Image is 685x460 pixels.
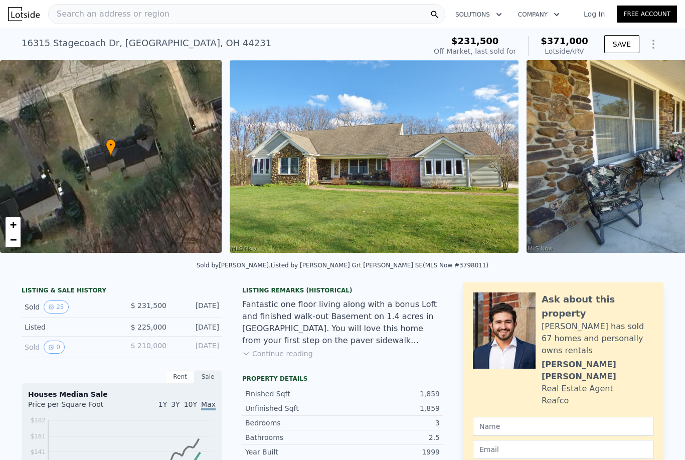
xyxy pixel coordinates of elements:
[106,140,116,149] span: •
[447,6,510,24] button: Solutions
[434,46,516,56] div: Off Market, last sold for
[542,359,653,383] div: [PERSON_NAME] [PERSON_NAME]
[194,370,222,383] div: Sale
[158,400,167,408] span: 1Y
[451,36,499,46] span: $231,500
[184,400,197,408] span: 10Y
[28,399,122,415] div: Price per Square Foot
[131,301,166,310] span: $ 231,500
[30,433,46,440] tspan: $161
[541,36,588,46] span: $371,000
[28,389,216,399] div: Houses Median Sale
[245,389,342,399] div: Finished Sqft
[25,300,114,314] div: Sold
[604,35,639,53] button: SAVE
[10,218,17,231] span: +
[245,432,342,442] div: Bathrooms
[342,403,440,413] div: 1,859
[572,9,617,19] a: Log In
[201,400,216,410] span: Max
[541,46,588,56] div: Lotside ARV
[271,262,489,269] div: Listed by [PERSON_NAME] Grt [PERSON_NAME] SE (MLS Now #3798011)
[542,292,653,321] div: Ask about this property
[542,321,653,357] div: [PERSON_NAME] has sold 67 homes and personally owns rentals
[242,375,443,383] div: Property details
[171,400,180,408] span: 3Y
[106,139,116,157] div: •
[166,370,194,383] div: Rent
[22,286,222,296] div: LISTING & SALE HISTORY
[44,300,68,314] button: View historical data
[44,341,65,354] button: View historical data
[342,389,440,399] div: 1,859
[245,447,342,457] div: Year Built
[342,432,440,442] div: 2.5
[175,322,219,332] div: [DATE]
[245,418,342,428] div: Bedrooms
[8,7,40,21] img: Lotside
[542,383,613,395] div: Real Estate Agent
[49,8,169,20] span: Search an address or region
[242,286,443,294] div: Listing Remarks (Historical)
[30,448,46,455] tspan: $141
[643,34,663,54] button: Show Options
[342,418,440,428] div: 3
[542,395,569,407] div: Reafco
[245,403,342,413] div: Unfinished Sqft
[175,341,219,354] div: [DATE]
[473,440,653,459] input: Email
[10,233,17,246] span: −
[617,6,677,23] a: Free Account
[510,6,568,24] button: Company
[230,60,519,253] img: Sale: 92299829 Parcel: 93251693
[30,417,46,424] tspan: $182
[131,323,166,331] span: $ 225,000
[22,36,271,50] div: 16315 Stagecoach Dr , [GEOGRAPHIC_DATA] , OH 44231
[342,447,440,457] div: 1999
[131,342,166,350] span: $ 210,000
[197,262,271,269] div: Sold by [PERSON_NAME] .
[473,417,653,436] input: Name
[6,217,21,232] a: Zoom in
[6,232,21,247] a: Zoom out
[25,322,114,332] div: Listed
[175,300,219,314] div: [DATE]
[242,349,313,359] button: Continue reading
[242,298,443,347] div: Fantastic one floor living along with a bonus Loft and finished walk-out Basement on 1.4 acres in...
[25,341,114,354] div: Sold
